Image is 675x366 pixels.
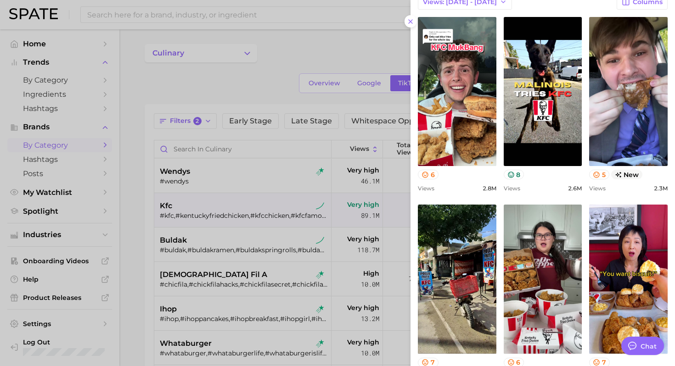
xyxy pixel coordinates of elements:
span: 2.6m [568,185,582,192]
button: 8 [504,170,524,179]
span: new [611,170,643,179]
span: 2.3m [654,185,668,192]
span: Views [504,185,520,192]
button: 5 [589,170,609,179]
span: Views [589,185,606,192]
span: 2.8m [483,185,496,192]
button: 6 [418,170,439,179]
span: Views [418,185,434,192]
